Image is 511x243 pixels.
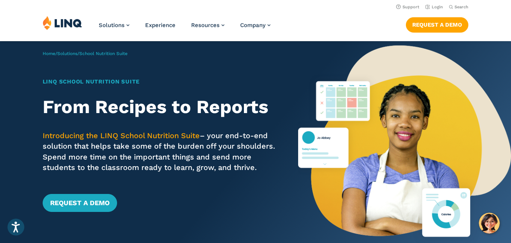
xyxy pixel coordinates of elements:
span: Resources [191,22,220,28]
span: School Nutrition Suite [79,51,128,56]
a: Solutions [57,51,77,56]
a: Resources [191,22,224,28]
button: Hello, have a question? Let’s chat. [479,213,500,234]
a: Experience [145,22,175,28]
img: LINQ | K‑12 Software [43,16,82,30]
a: Solutions [99,22,129,28]
h2: From Recipes to Reports [43,96,277,118]
span: / / [43,51,128,56]
p: – your end-to-end solution that helps take some of the burden off your shoulders. Spend more time... [43,130,277,173]
button: Open Search Bar [449,4,468,10]
span: Solutions [99,22,125,28]
span: Introducing the LINQ School Nutrition Suite [43,131,200,140]
a: Support [396,4,419,9]
nav: Primary Navigation [99,16,270,40]
a: Login [425,4,443,9]
a: Request a Demo [406,17,468,32]
nav: Button Navigation [406,16,468,32]
a: Request a Demo [43,194,117,212]
h1: LINQ School Nutrition Suite [43,78,277,86]
span: Search [455,4,468,9]
span: Company [240,22,266,28]
a: Home [43,51,55,56]
a: Company [240,22,270,28]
